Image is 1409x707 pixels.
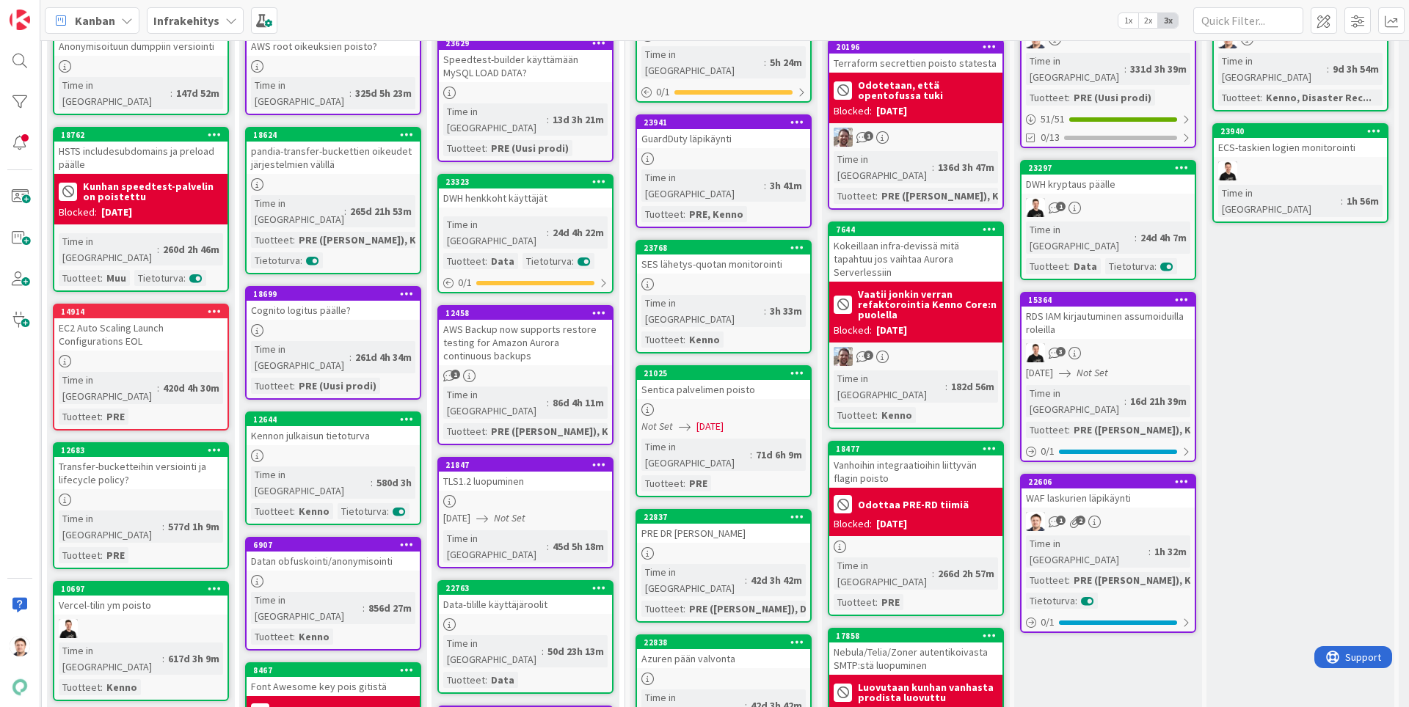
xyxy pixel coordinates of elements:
div: pandia-transfer-buckettien oikeudet järjestelmien välillä [247,142,420,174]
div: 147d 52m [172,85,223,101]
span: : [371,475,373,491]
div: Time in [GEOGRAPHIC_DATA] [641,564,745,596]
img: Visit kanbanzone.com [10,10,30,30]
div: 18477Vanhoihin integraatioihin liittyvän flagin poisto [829,442,1002,488]
div: Blocked: [834,103,872,119]
div: 14914 [61,307,227,317]
div: 17858 [829,629,1002,642]
div: Speedtest-builder käyttämään MySQL LOAD DATA? [439,50,612,82]
div: Vanhoihin integraatioihin liittyvän flagin poisto [829,455,1002,488]
div: 8467Font Awesome key pois gitistä [247,664,420,696]
div: 261d 4h 34m [352,349,415,365]
div: SES lähetys-quotan monitorointi [637,254,810,274]
div: 23323 [445,177,612,187]
div: Tuotteet [59,270,101,286]
div: 3h 33m [766,303,806,319]
div: 260d 2h 46m [159,241,223,257]
div: [DATE] [876,103,907,119]
div: Terraform secrettien poisto statesta [829,54,1002,73]
div: [DATE] [876,323,907,338]
div: TLS1.2 luopuminen [439,472,612,491]
div: Tuotteet [1026,422,1068,438]
div: 22763 [439,582,612,595]
div: 22606WAF laskurien läpikäynti [1022,475,1195,508]
div: 23297DWH kryptaus päälle [1022,161,1195,194]
span: : [932,565,934,582]
div: 0/1 [439,274,612,292]
span: : [162,519,164,535]
div: 21847 [439,458,612,472]
span: : [485,423,487,439]
div: 7644Kokeillaan infra-devissä mitä tapahtuu jos vaihtaa Aurora Serverlessiin [829,223,1002,282]
div: 21025 [644,368,810,378]
div: Tietoturva [134,270,183,286]
div: 23629 [445,38,612,48]
span: : [547,395,549,411]
div: 21847TLS1.2 luopuminen [439,458,612,491]
div: PRE [103,547,128,563]
span: 1 [1056,516,1066,525]
div: 22837 [644,512,810,522]
div: 22837 [637,510,810,524]
b: Odottaa PRE-RD tiimiä [858,499,969,510]
div: 15364 [1028,295,1195,305]
div: Tuotteet [641,331,683,348]
div: 12683 [54,444,227,457]
div: 266d 2h 57m [934,565,998,582]
div: Muu [103,270,130,286]
span: : [344,203,346,219]
span: Support [31,2,67,20]
span: : [170,85,172,101]
div: 20196 [829,40,1002,54]
div: 23768 [644,243,810,253]
div: Time in [GEOGRAPHIC_DATA] [641,439,750,471]
div: Tietoturva [523,253,572,269]
div: 20196Terraform secrettien poisto statesta [829,40,1002,73]
div: Tuotteet [59,547,101,563]
span: : [764,54,766,70]
span: : [875,407,878,423]
div: 10697Vercel-tilin ym poisto [54,582,227,615]
div: Kenno [685,331,724,348]
div: Tuotteet [251,503,293,519]
div: 136d 3h 47m [934,159,998,175]
div: Time in [GEOGRAPHIC_DATA] [443,216,547,249]
div: 18699 [253,289,420,299]
span: 0 / 1 [656,84,670,100]
div: Time in [GEOGRAPHIC_DATA] [834,151,932,183]
div: ET [829,347,1002,366]
i: Not Set [641,420,673,433]
div: 23941 [644,117,810,128]
div: PRE ([PERSON_NAME]), K... [487,423,621,439]
span: : [683,475,685,491]
div: 23941GuardDuty läpikäynti [637,116,810,148]
div: 18699Cognito logitus päälle? [247,287,420,320]
div: 23941 [637,116,810,129]
div: Transfer-bucketteihin versiointi ja lifecycle policy? [54,457,227,489]
div: PRE [103,409,128,425]
div: 331d 3h 39m [1126,61,1190,77]
div: 420d 4h 30m [159,380,223,396]
div: 0/1 [1022,613,1195,631]
div: Blocked: [834,516,872,532]
span: : [875,188,878,204]
div: 12644Kennon julkaisun tietoturva [247,413,420,445]
span: : [101,270,103,286]
div: Blocked: [59,205,97,220]
div: PRE (Uusi prodi) [487,140,572,156]
span: 2x [1138,13,1158,28]
div: RDS IAM kirjautuminen assumoiduilla roleilla [1022,307,1195,339]
span: : [1154,258,1157,274]
div: Time in [GEOGRAPHIC_DATA] [59,233,157,265]
input: Quick Filter... [1193,7,1303,34]
div: Time in [GEOGRAPHIC_DATA] [251,341,349,373]
div: Tuotteet [443,423,485,439]
div: PRE (Uusi prodi) [295,378,380,394]
span: : [764,303,766,319]
div: Tietoturva [1105,258,1154,274]
b: Infrakehitys [153,13,219,28]
span: 1 [864,131,873,141]
span: 1x [1118,13,1138,28]
div: Blocked: [834,323,872,338]
div: 9d 3h 54m [1329,61,1383,77]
